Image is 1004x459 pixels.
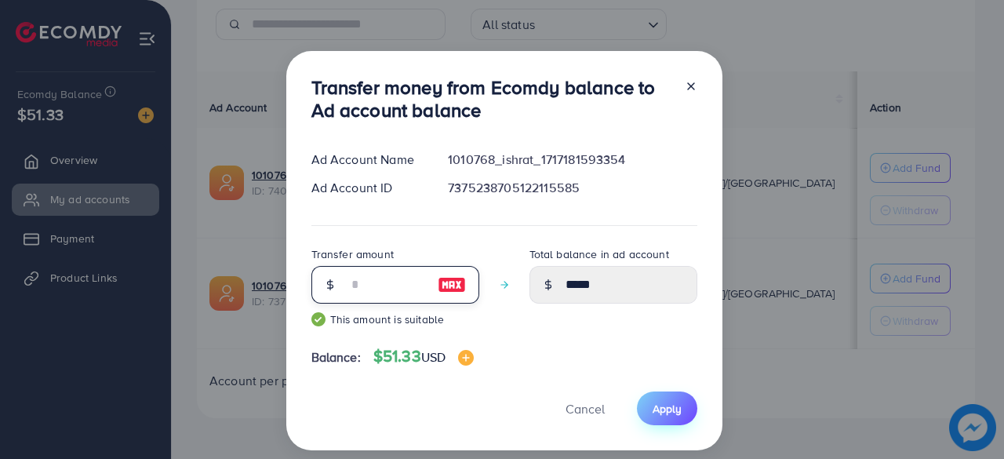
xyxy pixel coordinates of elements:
img: image [438,275,466,294]
div: Ad Account Name [299,151,436,169]
h4: $51.33 [373,347,474,366]
h3: Transfer money from Ecomdy balance to Ad account balance [311,76,672,122]
div: 7375238705122115585 [435,179,709,197]
div: Ad Account ID [299,179,436,197]
img: image [458,350,474,366]
span: Balance: [311,348,361,366]
span: USD [421,348,446,366]
span: Apply [653,401,682,417]
button: Cancel [546,392,624,425]
button: Apply [637,392,697,425]
small: This amount is suitable [311,311,479,327]
label: Total balance in ad account [529,246,669,262]
img: guide [311,312,326,326]
label: Transfer amount [311,246,394,262]
div: 1010768_ishrat_1717181593354 [435,151,709,169]
span: Cancel [566,400,605,417]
